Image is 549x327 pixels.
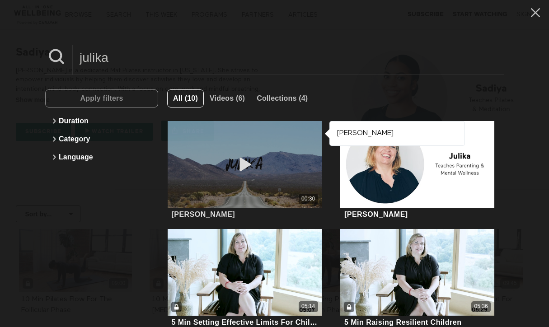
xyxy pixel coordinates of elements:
span: Videos (6) [210,94,245,102]
a: Julika[PERSON_NAME] [340,121,494,220]
button: Language [50,148,154,166]
div: 05:14 [301,303,315,310]
button: Videos (6) [204,89,251,107]
strong: [PERSON_NAME] [337,130,394,137]
span: All (10) [173,94,198,102]
button: Category [50,130,154,148]
button: Duration [50,112,154,130]
div: [PERSON_NAME] [344,210,408,219]
button: All (10) [167,89,204,107]
div: 00:30 [301,195,315,203]
div: 05:36 [474,303,488,310]
div: 5 Min Setting Effective Limits For Children [171,318,318,327]
input: Search [73,45,504,70]
div: 5 Min Raising Resilient Children [344,318,462,327]
span: Collections (4) [257,94,308,102]
a: Julika00:30[PERSON_NAME] [168,121,322,220]
button: Collections (4) [251,89,314,107]
div: [PERSON_NAME] [171,210,235,219]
